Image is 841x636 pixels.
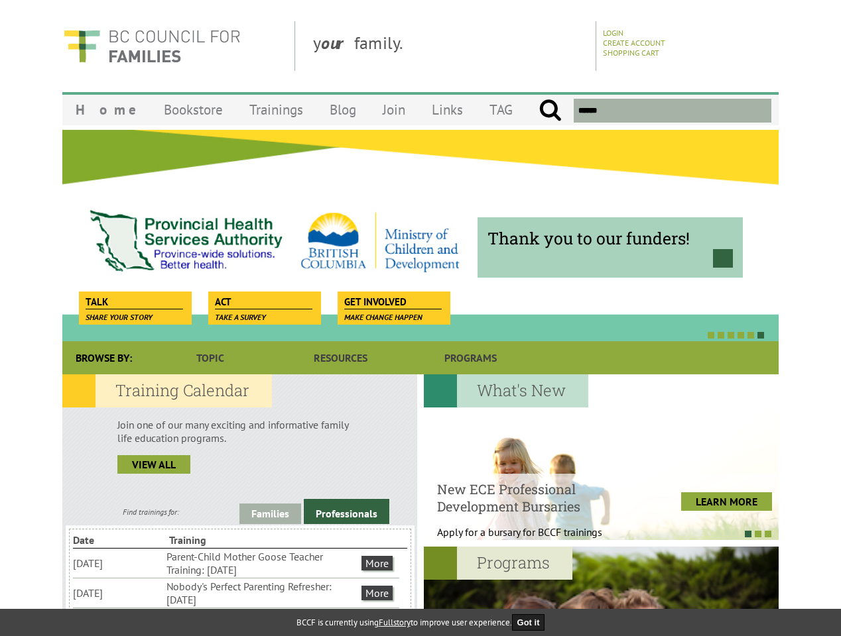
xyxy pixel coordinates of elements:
div: y family. [302,21,596,71]
p: Join one of our many exciting and informative family life education programs. [117,418,362,445]
div: Browse By: [62,341,145,374]
img: BC Council for FAMILIES [62,21,241,71]
a: Login [603,28,623,38]
li: [DATE] [73,555,164,571]
a: More [361,556,393,570]
li: Nobody's Perfect Parenting Refresher: [DATE] [166,578,359,608]
h2: What's New [424,374,588,407]
a: Blog [316,94,369,125]
h2: Training Calendar [62,374,272,407]
a: TAG [476,94,526,125]
a: Talk Share your story [79,291,190,310]
h2: Programs [424,547,572,580]
a: Create Account [603,38,665,48]
button: Got it [512,614,545,631]
span: Thank you to our funders! [487,227,733,249]
li: Date [73,532,166,548]
a: Resources [275,341,405,374]
span: Share your story [86,312,153,322]
a: Shopping Cart [603,48,659,58]
li: Training [169,532,263,548]
a: Links [419,94,476,125]
span: Get Involved [344,295,442,309]
a: Professionals [304,499,389,524]
span: Talk [86,295,183,309]
input: Submit [539,99,562,123]
a: Topic [145,341,275,374]
a: Families [239,503,301,524]
div: Find trainings for: [62,507,239,517]
a: Bookstore [151,94,236,125]
a: view all [117,455,190,474]
span: Take a survey [215,312,266,322]
a: Trainings [236,94,316,125]
a: LEARN MORE [681,492,772,511]
h4: New ECE Professional Development Bursaries [437,480,635,515]
li: Parent-Child Mother Goose Teacher Training: [DATE] [166,549,359,578]
a: Join [369,94,419,125]
p: Apply for a bursary for BCCF trainings West... [437,525,635,552]
a: Get Involved Make change happen [338,291,448,310]
a: Programs [406,341,536,374]
a: Home [62,94,151,125]
span: Make change happen [344,312,422,322]
li: [DATE] [73,585,164,601]
a: Act Take a survey [208,291,319,310]
strong: our [321,32,354,54]
a: More [361,586,393,600]
span: Act [215,295,312,309]
a: Fullstory [379,617,411,628]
